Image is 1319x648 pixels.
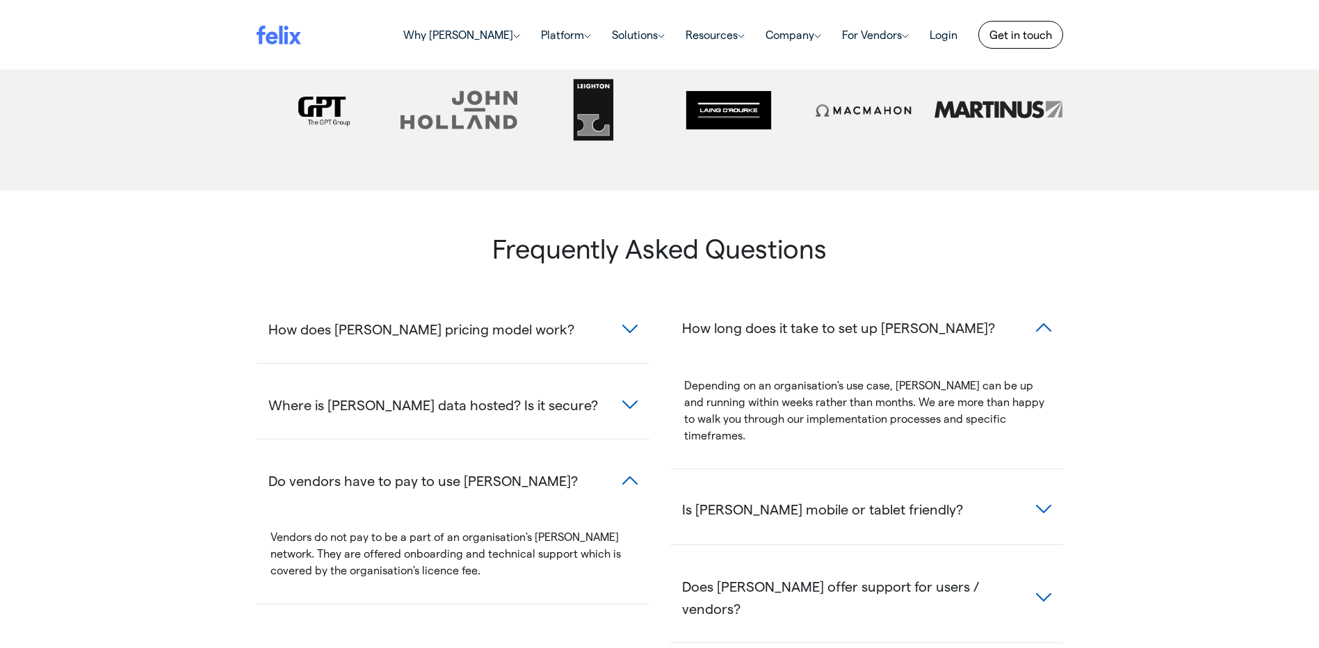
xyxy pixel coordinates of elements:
a: Why [PERSON_NAME] [393,21,531,49]
a: Login [919,21,968,49]
button: Where is [PERSON_NAME] data hosted? Is it secure? [257,384,649,425]
span: Does [PERSON_NAME] offer support for users / vendors? [682,575,1036,619]
span: Where is [PERSON_NAME] data hosted? Is it secure? [268,394,598,416]
span: How long does it take to set up [PERSON_NAME]? [682,316,995,339]
button: How long does it take to set up [PERSON_NAME]? [670,307,1063,348]
button: Is [PERSON_NAME] mobile or tablet friendly? [670,489,1063,529]
img: felix logo [257,25,301,44]
a: Solutions [601,21,675,49]
a: For Vendors [832,21,919,49]
img: Leighton-greyscale [530,79,658,141]
button: Does [PERSON_NAME] offer support for users / vendors? [670,566,1063,629]
button: Do vendors have to pay to use [PERSON_NAME]? [257,460,649,501]
img: LOR greyscale [665,79,793,141]
span: Vendors do not pay to be a part of an organisation's [PERSON_NAME] network. They are offered onbo... [270,530,621,576]
a: Resources [675,21,755,49]
img: macmahon greyscale [800,79,928,141]
span: Is [PERSON_NAME] mobile or tablet friendly? [682,498,963,520]
img: gpt logo [260,79,388,141]
button: How does [PERSON_NAME] pricing model work? [257,309,649,349]
a: Get in touch [978,21,1063,49]
span: Do vendors have to pay to use [PERSON_NAME]? [268,469,578,492]
img: Martinus-greyscale [934,79,1062,141]
a: Platform [531,21,601,49]
h3: Frequently Asked Questions [257,232,1063,275]
img: John_Holland_Logo B&W [395,79,523,141]
span: How does [PERSON_NAME] pricing model work? [268,318,574,340]
span: Depending on an organisation's use case, [PERSON_NAME] can be up and running within weeks rather ... [684,378,1044,442]
a: Company [755,21,832,49]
